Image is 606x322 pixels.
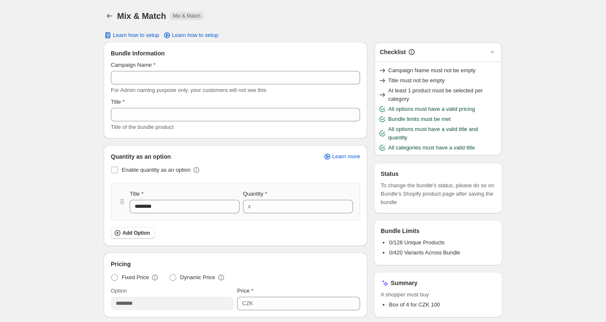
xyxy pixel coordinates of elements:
[388,144,475,152] span: All categories must have a valid title
[388,86,498,103] span: At least 1 product must be selected per category
[172,32,219,39] span: Learn how to setup
[388,105,475,113] span: All options must have a valid pricing
[388,66,475,75] span: Campaign Name must not be empty
[389,249,460,256] span: 0/420 Variants Across Bundle
[318,151,365,162] a: Learn more
[389,301,496,309] li: Box of 4 for CZK 100
[389,239,444,246] span: 0/128 Unique Products
[391,279,418,287] h3: Summary
[111,152,171,161] span: Quantity as an option
[237,287,253,295] label: Price
[332,153,360,160] span: Learn more
[111,260,131,268] span: Pricing
[111,287,127,295] label: Option
[381,170,399,178] h3: Status
[111,61,156,69] label: Campaign Name
[123,230,150,236] span: Add Option
[111,124,174,130] span: Title of the bundle product
[111,98,125,106] label: Title
[388,125,498,142] span: All options must have a valid title and quantity
[111,49,165,58] span: Bundle Information
[113,32,159,39] span: Learn how to setup
[111,227,155,239] button: Add Option
[130,190,144,198] label: Title
[388,115,451,123] span: Bundle limits must be met
[381,291,496,299] span: A shopper must buy
[122,273,149,282] span: Fixed Price
[243,190,267,198] label: Quantity
[242,299,253,308] div: CZK
[99,29,165,41] button: Learn how to setup
[248,202,251,211] div: x
[104,10,115,22] button: Back
[381,227,420,235] h3: Bundle Limits
[111,87,266,93] span: For Admin naming purpose only, your customers will not see this
[173,13,201,19] span: Mix & Match
[381,181,496,207] span: To change the bundle's status, please do so on Bundle's Shopify product page after saving the bundle
[117,11,166,21] h1: Mix & Match
[380,48,406,56] h3: Checklist
[122,167,191,173] span: Enable quantity as an option
[158,29,224,41] a: Learn how to setup
[388,76,445,85] span: Title must not be empty
[180,273,215,282] span: Dynamic Price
